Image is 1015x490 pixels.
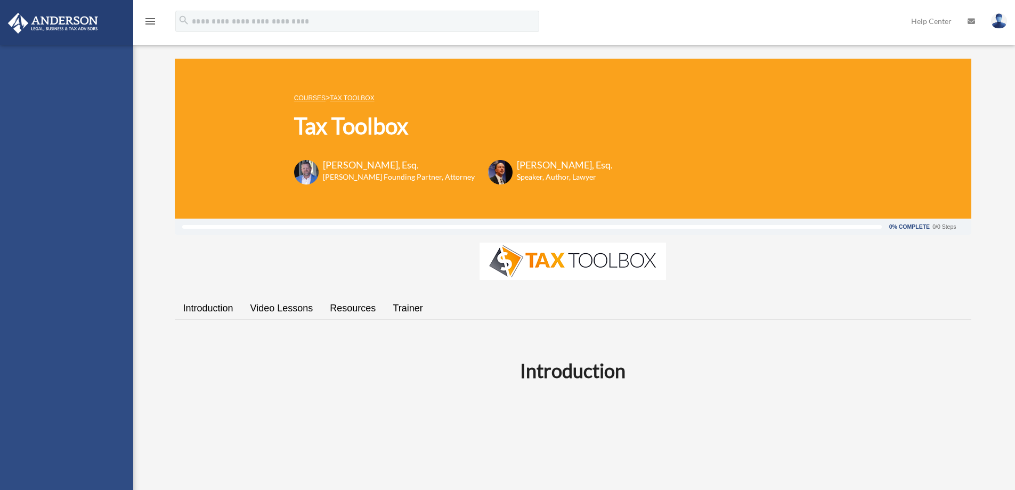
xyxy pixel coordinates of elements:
[294,94,326,102] a: COURSES
[517,158,613,172] h3: [PERSON_NAME], Esq.
[242,293,322,324] a: Video Lessons
[178,14,190,26] i: search
[323,158,475,172] h3: [PERSON_NAME], Esq.
[294,160,319,184] img: Toby-circle-head.png
[517,172,599,182] h6: Speaker, Author, Lawyer
[991,13,1007,29] img: User Pic
[175,293,242,324] a: Introduction
[294,110,613,142] h1: Tax Toolbox
[144,15,157,28] i: menu
[488,160,513,184] img: Scott-Estill-Headshot.png
[144,19,157,28] a: menu
[384,293,431,324] a: Trainer
[321,293,384,324] a: Resources
[330,94,374,102] a: Tax Toolbox
[889,224,930,230] div: 0% Complete
[932,224,956,230] div: 0/0 Steps
[323,172,475,182] h6: [PERSON_NAME] Founding Partner, Attorney
[294,91,613,105] p: >
[181,357,965,384] h2: Introduction
[5,13,101,34] img: Anderson Advisors Platinum Portal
